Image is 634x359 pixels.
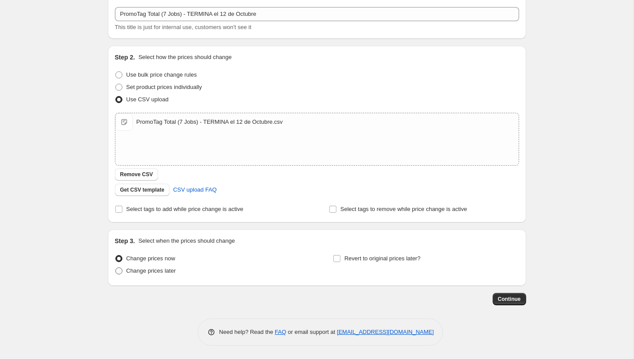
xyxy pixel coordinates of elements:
span: Change prices later [126,267,176,274]
span: Use bulk price change rules [126,71,197,78]
span: CSV upload FAQ [173,185,217,194]
span: Remove CSV [120,171,153,178]
span: Continue [498,296,521,303]
span: Select tags to add while price change is active [126,206,243,212]
button: Get CSV template [115,184,170,196]
div: PromoTag Total (7 Jobs) - TERMINA el 12 de Octubre.csv [136,118,283,126]
h2: Step 3. [115,237,135,245]
p: Select when the prices should change [138,237,235,245]
input: 30% off holiday sale [115,7,519,21]
span: This title is just for internal use, customers won't see it [115,24,251,30]
span: Change prices now [126,255,175,262]
span: Revert to original prices later? [344,255,420,262]
span: Need help? Read the [219,329,275,335]
button: Continue [493,293,526,305]
p: Select how the prices should change [138,53,232,62]
h2: Step 2. [115,53,135,62]
a: [EMAIL_ADDRESS][DOMAIN_NAME] [337,329,434,335]
span: Set product prices individually [126,84,202,90]
span: Use CSV upload [126,96,169,103]
span: or email support at [286,329,337,335]
a: CSV upload FAQ [168,183,222,197]
button: Remove CSV [115,168,158,181]
a: FAQ [275,329,286,335]
span: Select tags to remove while price change is active [340,206,467,212]
span: Get CSV template [120,186,165,193]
